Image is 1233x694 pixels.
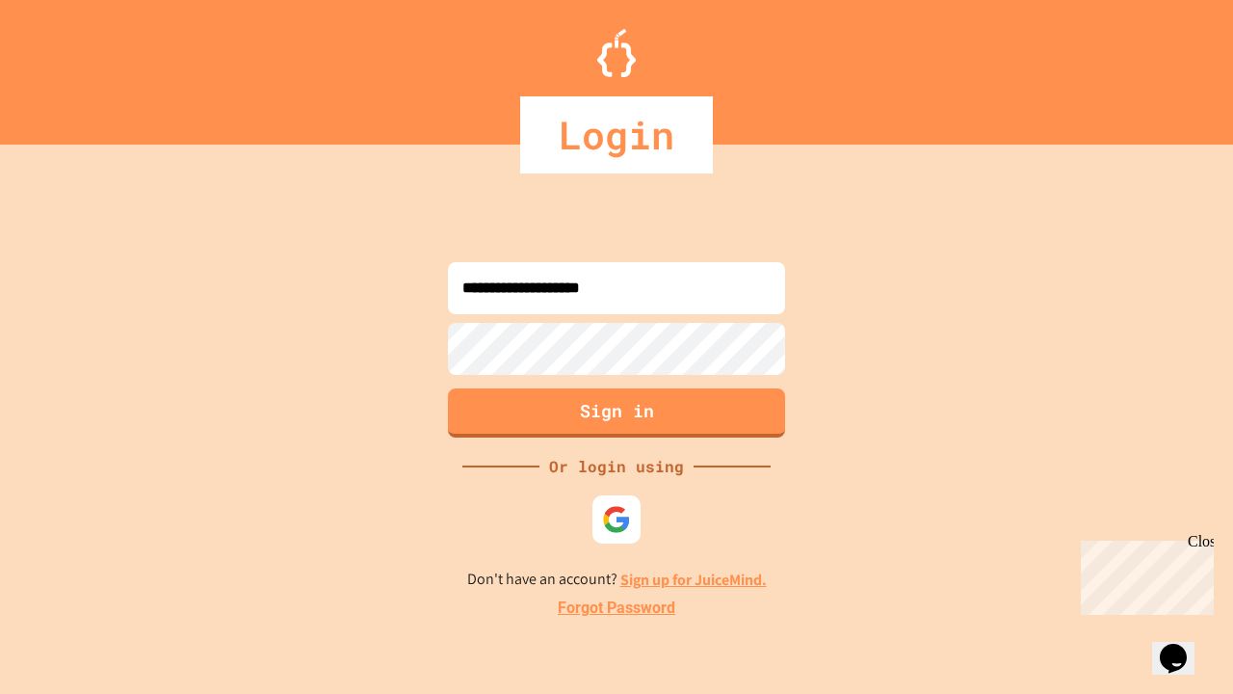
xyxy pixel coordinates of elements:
a: Forgot Password [558,597,675,620]
img: google-icon.svg [602,505,631,534]
iframe: chat widget [1073,533,1214,615]
div: Chat with us now!Close [8,8,133,122]
iframe: chat widget [1152,617,1214,675]
div: Login [520,96,713,173]
button: Sign in [448,388,785,438]
p: Don't have an account? [467,568,767,592]
a: Sign up for JuiceMind. [620,570,767,590]
img: Logo.svg [597,29,636,77]
div: Or login using [539,455,694,478]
